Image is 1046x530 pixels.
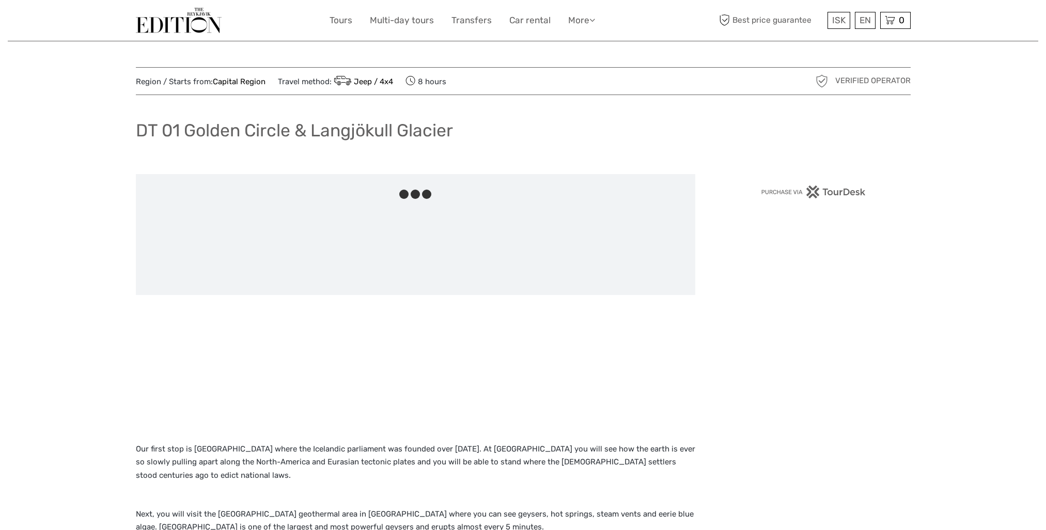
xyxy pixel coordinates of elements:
[832,15,846,25] span: ISK
[405,74,446,88] span: 8 hours
[509,13,551,28] a: Car rental
[136,443,695,495] p: Our first stop is [GEOGRAPHIC_DATA] where the Icelandic parliament was founded over [DATE]. At [G...
[835,75,911,86] span: Verified Operator
[278,74,394,88] span: Travel method:
[568,13,595,28] a: More
[717,12,825,29] span: Best price guarantee
[370,13,434,28] a: Multi-day tours
[451,13,492,28] a: Transfers
[213,77,266,86] a: Capital Region
[136,8,222,33] img: The Reykjavík Edition
[332,77,394,86] a: Jeep / 4x4
[814,73,830,89] img: verified_operator_grey_128.png
[897,15,906,25] span: 0
[330,13,352,28] a: Tours
[761,185,866,198] img: PurchaseViaTourDesk.png
[136,120,453,141] h1: DT 01 Golden Circle & Langjökull Glacier
[855,12,876,29] div: EN
[136,76,266,87] span: Region / Starts from:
